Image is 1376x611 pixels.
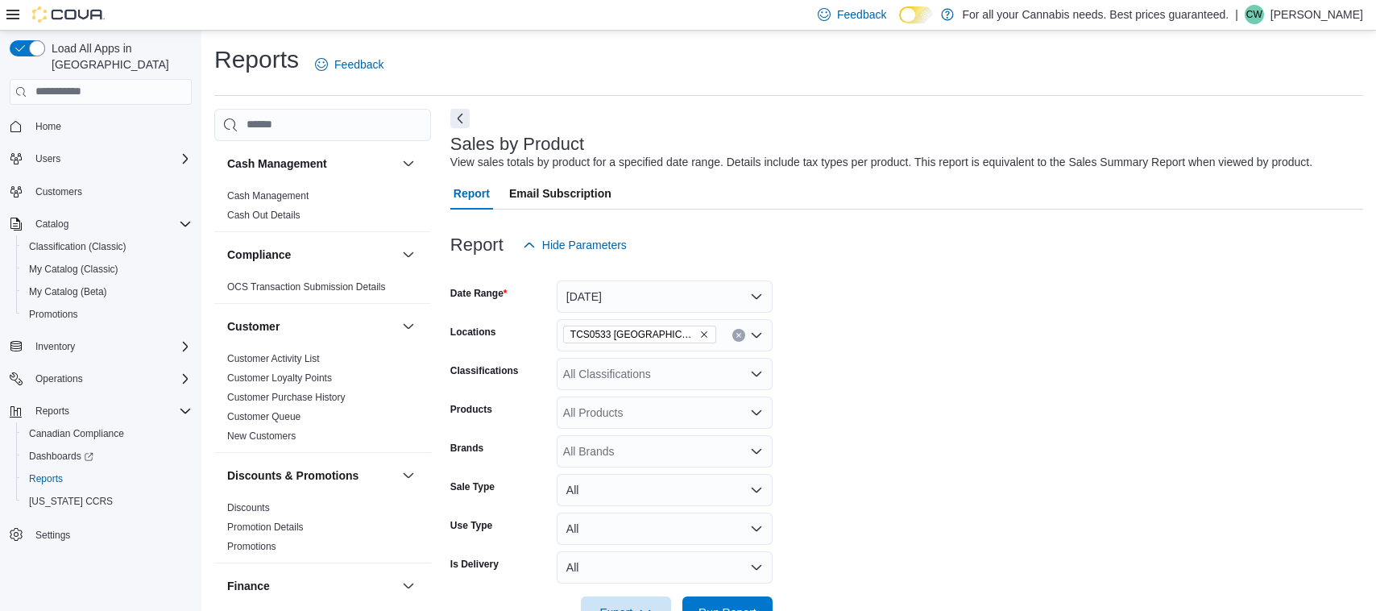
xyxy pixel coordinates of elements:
[227,210,300,221] a: Cash Out Details
[3,213,198,235] button: Catalog
[450,558,499,571] label: Is Delivery
[450,109,470,128] button: Next
[16,490,198,513] button: [US_STATE] CCRS
[10,108,192,588] nav: Complex example
[3,180,198,203] button: Customers
[227,318,396,335] button: Customer
[29,524,192,544] span: Settings
[29,308,78,321] span: Promotions
[227,318,280,335] h3: Customer
[227,430,296,443] span: New Customers
[3,114,198,138] button: Home
[29,337,192,356] span: Inventory
[3,368,198,390] button: Operations
[29,401,192,421] span: Reports
[227,430,296,442] a: New Customers
[227,411,300,422] a: Customer Queue
[29,149,192,168] span: Users
[23,237,133,256] a: Classification (Classic)
[334,56,383,73] span: Feedback
[35,218,68,231] span: Catalog
[3,522,198,546] button: Settings
[227,541,276,552] a: Promotions
[214,186,431,231] div: Cash Management
[23,282,192,301] span: My Catalog (Beta)
[29,240,126,253] span: Classification (Classic)
[557,513,773,545] button: All
[23,260,192,279] span: My Catalog (Classic)
[29,337,81,356] button: Inventory
[227,468,359,484] h3: Discounts & Promotions
[214,498,431,563] div: Discounts & Promotions
[750,445,763,458] button: Open list of options
[450,287,508,300] label: Date Range
[399,576,418,596] button: Finance
[45,40,192,73] span: Load All Apps in [GEOGRAPHIC_DATA]
[23,237,192,256] span: Classification (Classic)
[450,403,492,416] label: Products
[35,405,69,418] span: Reports
[563,326,716,343] span: TCS0533 Richmond
[750,329,763,342] button: Open list of options
[29,401,76,421] button: Reports
[227,468,396,484] button: Discounts & Promotions
[29,116,192,136] span: Home
[732,329,745,342] button: Clear input
[570,326,696,343] span: TCS0533 [GEOGRAPHIC_DATA]
[23,447,100,466] a: Dashboards
[227,209,300,222] span: Cash Out Details
[516,229,633,261] button: Hide Parameters
[29,263,118,276] span: My Catalog (Classic)
[227,502,270,513] a: Discounts
[1270,5,1363,24] p: [PERSON_NAME]
[450,235,504,255] h3: Report
[227,281,386,293] span: OCS Transaction Submission Details
[399,317,418,336] button: Customer
[3,335,198,358] button: Inventory
[1245,5,1264,24] div: Chris Wood
[227,372,332,384] a: Customer Loyalty Points
[227,578,270,594] h3: Finance
[399,245,418,264] button: Compliance
[450,442,483,455] label: Brands
[227,352,320,365] span: Customer Activity List
[227,247,291,263] h3: Compliance
[16,281,198,303] button: My Catalog (Beta)
[29,149,67,168] button: Users
[35,372,83,385] span: Operations
[35,185,82,198] span: Customers
[450,326,496,339] label: Locations
[399,154,418,173] button: Cash Management
[450,480,495,493] label: Sale Type
[557,551,773,584] button: All
[227,247,396,263] button: Compliance
[16,303,198,326] button: Promotions
[227,540,276,553] span: Promotions
[214,44,299,76] h1: Reports
[227,281,386,293] a: OCS Transaction Submission Details
[750,406,763,419] button: Open list of options
[1246,5,1262,24] span: CW
[29,182,89,202] a: Customers
[16,258,198,281] button: My Catalog (Classic)
[3,148,198,170] button: Users
[29,181,192,202] span: Customers
[29,369,89,389] button: Operations
[23,447,192,466] span: Dashboards
[837,6,886,23] span: Feedback
[29,495,113,508] span: [US_STATE] CCRS
[450,135,584,154] h3: Sales by Product
[454,177,490,210] span: Report
[23,492,192,511] span: Washington CCRS
[450,364,519,377] label: Classifications
[227,156,327,172] h3: Cash Management
[29,214,192,234] span: Catalog
[227,522,304,533] a: Promotion Details
[29,450,93,463] span: Dashboards
[23,492,119,511] a: [US_STATE] CCRS
[227,578,396,594] button: Finance
[214,277,431,303] div: Compliance
[35,340,75,353] span: Inventory
[23,260,125,279] a: My Catalog (Classic)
